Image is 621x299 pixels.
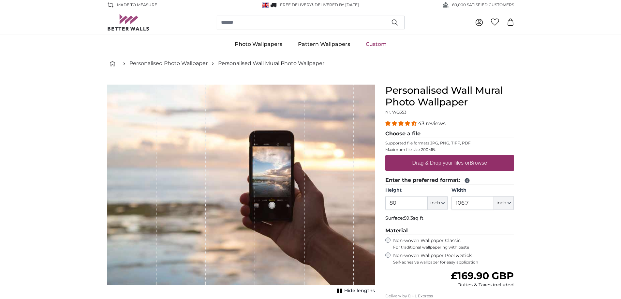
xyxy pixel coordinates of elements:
img: Betterwalls [107,14,150,31]
span: FREE delivery! [280,2,313,7]
button: Hide lengths [335,286,375,295]
span: Made to Measure [117,2,157,8]
span: Self-adhesive wallpaper for easy application [393,260,514,265]
a: Custom [358,36,394,53]
label: Non-woven Wallpaper Peel & Stick [393,252,514,265]
span: £169.90 GBP [451,270,514,282]
span: inch [496,200,506,206]
legend: Choose a file [385,130,514,138]
span: 59.3sq ft [404,215,423,221]
a: Personalised Photo Wallpaper [129,60,208,67]
button: inch [428,196,448,210]
span: 4.40 stars [385,120,418,127]
a: Personalised Wall Mural Photo Wallpaper [218,60,324,67]
button: inch [494,196,514,210]
p: Surface: [385,215,514,222]
img: United Kingdom [262,3,269,7]
span: - [313,2,359,7]
span: 43 reviews [418,120,446,127]
div: Duties & Taxes included [451,282,514,288]
span: Nr. WQ553 [385,110,407,115]
label: Width [451,187,514,194]
a: Photo Wallpapers [227,36,290,53]
span: 60,000 SATISFIED CUSTOMERS [452,2,514,8]
legend: Material [385,227,514,235]
legend: Enter the preferred format: [385,176,514,184]
label: Height [385,187,448,194]
p: Supported file formats JPG, PNG, TIFF, PDF [385,141,514,146]
p: Maximum file size 200MB. [385,147,514,152]
span: inch [430,200,440,206]
a: Pattern Wallpapers [290,36,358,53]
span: Delivered by [DATE] [315,2,359,7]
div: 1 of 1 [107,85,375,295]
span: Hide lengths [344,288,375,294]
nav: breadcrumbs [107,53,514,74]
span: For traditional wallpapering with paste [393,245,514,250]
label: Non-woven Wallpaper Classic [393,238,514,250]
h1: Personalised Wall Mural Photo Wallpaper [385,85,514,108]
p: Delivery by DHL Express [385,293,514,299]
